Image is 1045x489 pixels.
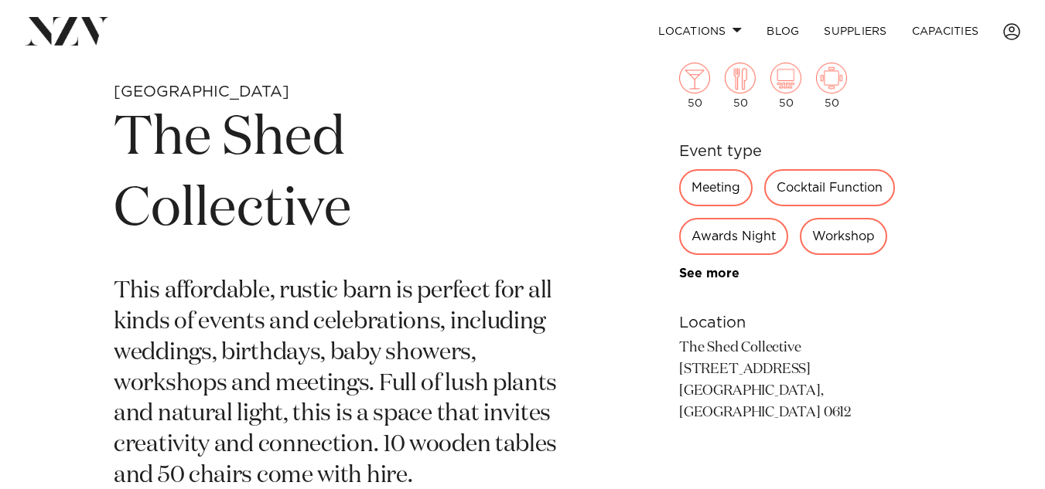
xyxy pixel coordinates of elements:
[770,63,801,109] div: 50
[679,63,710,109] div: 50
[816,63,847,93] img: meeting.png
[816,63,847,109] div: 50
[800,218,887,255] div: Workshop
[770,63,801,93] img: theatre.png
[679,311,931,334] h6: Location
[679,338,931,424] p: The Shed Collective [STREET_ADDRESS] [GEOGRAPHIC_DATA], [GEOGRAPHIC_DATA] 0612
[725,63,756,109] div: 50
[679,218,788,255] div: Awards Night
[754,15,811,48] a: BLOG
[114,84,289,100] small: [GEOGRAPHIC_DATA]
[679,140,931,163] h6: Event type
[25,17,109,45] img: nzv-logo.png
[679,63,710,93] img: cocktail.png
[114,104,569,246] h1: The Shed Collective
[679,169,753,206] div: Meeting
[764,169,895,206] div: Cocktail Function
[900,15,992,48] a: Capacities
[725,63,756,93] img: dining.png
[646,15,754,48] a: Locations
[811,15,899,48] a: SUPPLIERS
